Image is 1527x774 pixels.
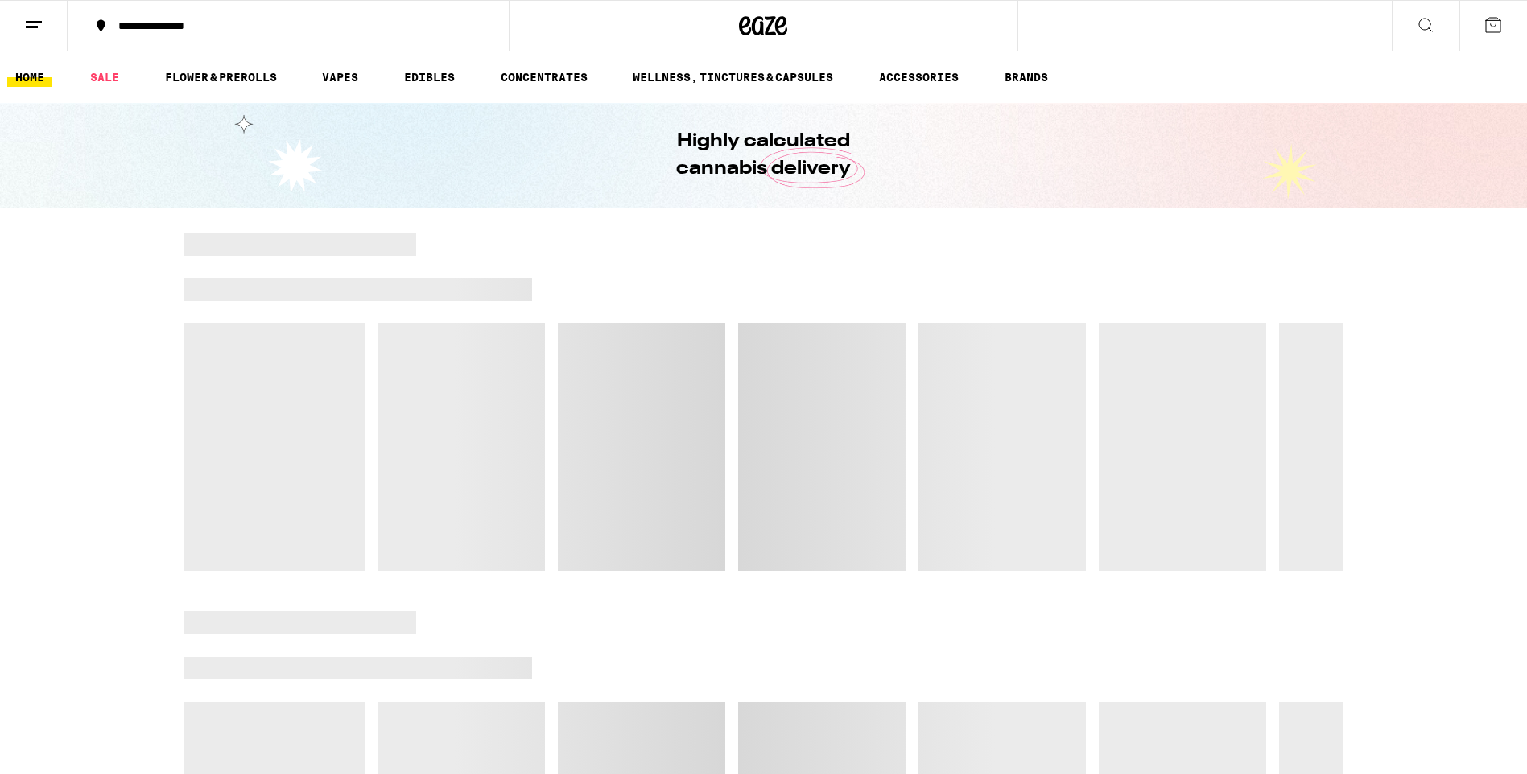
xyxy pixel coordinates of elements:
a: VAPES [314,68,366,87]
a: EDIBLES [396,68,463,87]
a: ACCESSORIES [871,68,967,87]
a: FLOWER & PREROLLS [157,68,285,87]
a: CONCENTRATES [493,68,596,87]
iframe: Opens a widget where you can find more information [1424,726,1511,766]
a: WELLNESS, TINCTURES & CAPSULES [625,68,841,87]
a: HOME [7,68,52,87]
h1: Highly calculated cannabis delivery [631,128,897,183]
a: SALE [82,68,127,87]
button: BRANDS [997,68,1056,87]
